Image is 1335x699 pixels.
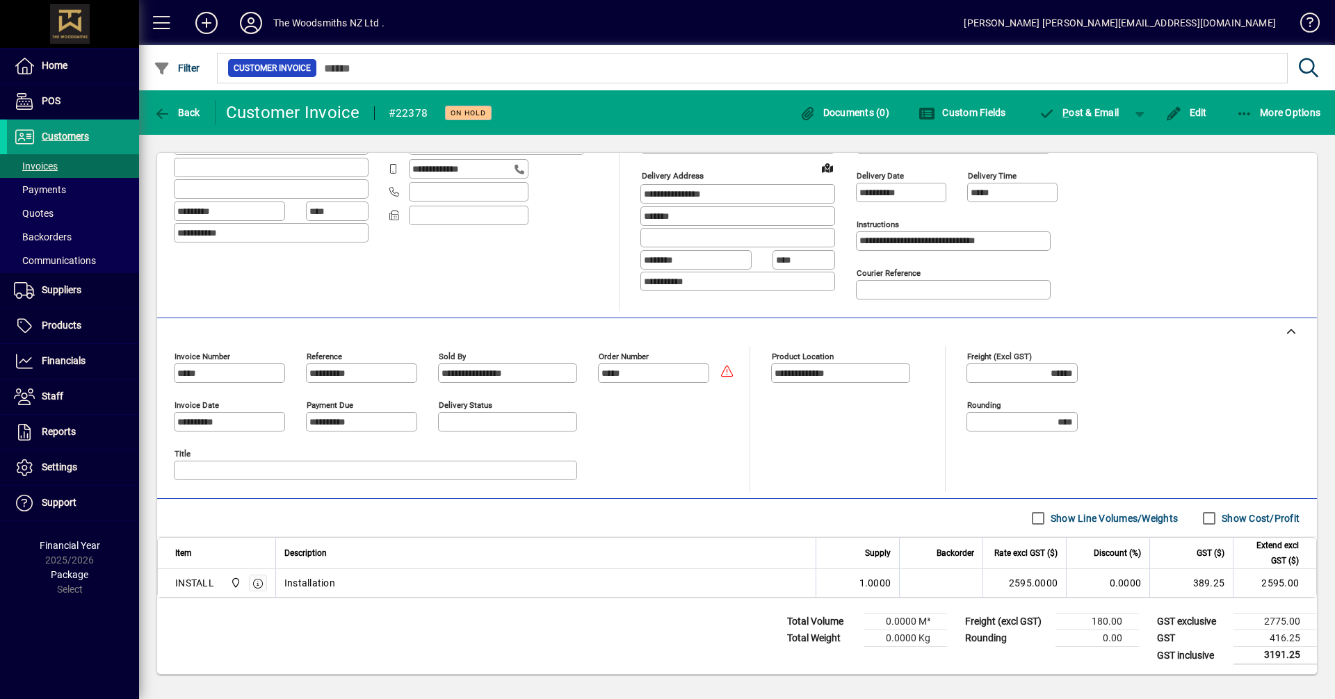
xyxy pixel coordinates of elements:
span: Custom Fields [919,107,1006,118]
a: Home [7,49,139,83]
mat-label: Payment due [307,400,353,410]
a: Communications [7,249,139,272]
button: More Options [1233,100,1325,125]
span: Supply [865,545,891,561]
td: GST inclusive [1150,647,1233,664]
span: Suppliers [42,284,81,295]
button: Edit [1162,100,1211,125]
span: ost & Email [1039,107,1119,118]
mat-label: Courier Reference [857,268,921,278]
button: Profile [229,10,273,35]
mat-label: Order number [599,352,649,361]
mat-label: Delivery time [968,171,1017,181]
a: Financials [7,344,139,379]
mat-label: Instructions [857,220,899,229]
mat-label: Invoice date [175,400,219,410]
span: Support [42,497,76,508]
span: Staff [42,390,63,402]
label: Show Line Volumes/Weights [1048,511,1178,525]
span: The Woodsmiths [227,575,243,591]
a: Suppliers [7,273,139,308]
td: 2775.00 [1233,614,1317,630]
app-page-header-button: Back [139,100,216,125]
div: [PERSON_NAME] [PERSON_NAME][EMAIL_ADDRESS][DOMAIN_NAME] [964,12,1276,34]
span: Rate excl GST ($) [994,545,1058,561]
span: Package [51,569,88,580]
span: Financial Year [40,540,100,551]
span: 1.0000 [859,576,891,590]
span: POS [42,95,60,106]
mat-label: Delivery status [439,400,492,410]
button: Custom Fields [915,100,1010,125]
a: Payments [7,178,139,202]
span: Financials [42,355,86,366]
td: 2595.00 [1233,569,1316,597]
td: 0.00 [1055,630,1139,647]
span: Customer Invoice [234,61,311,75]
a: Reports [7,415,139,450]
mat-label: Sold by [439,352,466,361]
a: Settings [7,450,139,485]
span: Filter [154,63,200,74]
td: 389.25 [1149,569,1233,597]
div: 2595.0000 [992,576,1058,590]
td: Total Weight [780,630,864,647]
mat-label: Freight (excl GST) [967,352,1032,361]
mat-label: Delivery date [857,171,904,181]
td: GST exclusive [1150,614,1233,630]
td: Freight (excl GST) [958,614,1055,630]
span: Backorder [937,545,974,561]
span: Description [284,545,327,561]
span: Settings [42,461,77,472]
div: The Woodsmiths NZ Ltd . [273,12,385,34]
mat-label: Reference [307,352,342,361]
span: Home [42,60,67,71]
span: Documents (0) [799,107,889,118]
a: Backorders [7,225,139,249]
span: Communications [14,255,96,266]
span: Edit [1165,107,1207,118]
span: Invoices [14,161,58,172]
td: 180.00 [1055,614,1139,630]
span: Extend excl GST ($) [1242,538,1299,568]
td: 3191.25 [1233,647,1317,664]
span: On hold [451,108,486,117]
span: Products [42,320,81,331]
button: Filter [150,56,204,81]
mat-label: Title [175,449,191,459]
span: Quotes [14,208,54,219]
div: #22378 [389,102,428,124]
a: Products [7,309,139,343]
span: P [1062,107,1069,118]
a: Knowledge Base [1290,3,1318,48]
span: Back [154,107,200,118]
td: 0.0000 [1066,569,1149,597]
mat-label: Rounding [967,400,1001,410]
span: Discount (%) [1094,545,1141,561]
a: Quotes [7,202,139,225]
span: Installation [284,576,335,590]
span: Customers [42,131,89,142]
div: Customer Invoice [226,101,360,124]
div: INSTALL [175,576,214,590]
button: Back [150,100,204,125]
label: Show Cost/Profit [1219,511,1300,525]
a: Staff [7,379,139,414]
span: Reports [42,426,76,437]
mat-label: Invoice number [175,352,230,361]
span: Backorders [14,231,72,242]
span: GST ($) [1197,545,1224,561]
a: Support [7,486,139,520]
a: View on map [816,156,839,179]
td: 416.25 [1233,630,1317,647]
td: Rounding [958,630,1055,647]
a: Invoices [7,154,139,178]
button: Documents (0) [795,100,893,125]
button: Post & Email [1032,100,1126,125]
span: Item [175,545,192,561]
td: GST [1150,630,1233,647]
span: More Options [1236,107,1321,118]
span: Payments [14,184,66,195]
td: Total Volume [780,614,864,630]
td: 0.0000 Kg [864,630,947,647]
